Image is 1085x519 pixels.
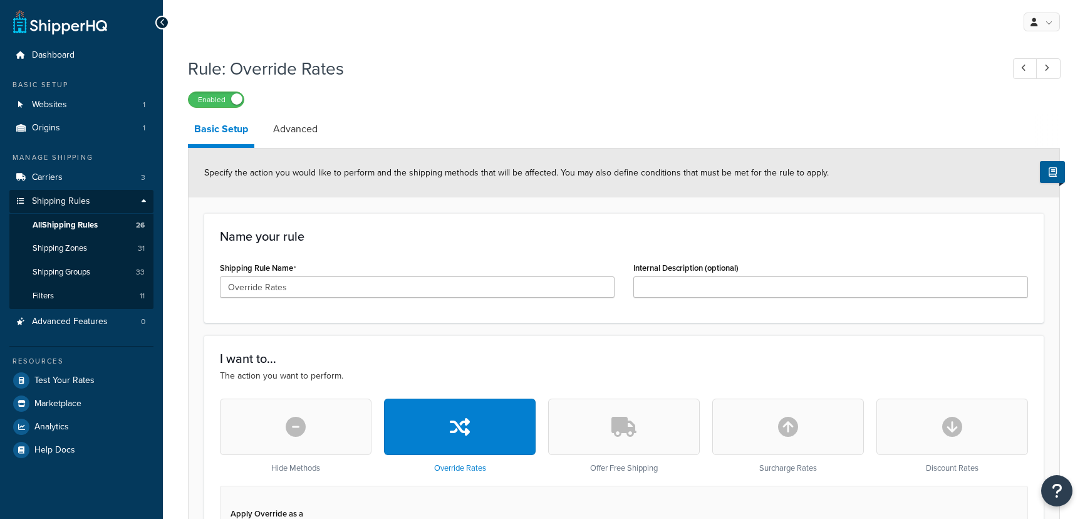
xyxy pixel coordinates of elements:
label: Shipping Rule Name [220,263,296,273]
span: Help Docs [34,445,75,456]
li: Advanced Features [9,310,153,333]
span: 26 [136,220,145,231]
div: Offer Free Shipping [548,399,700,473]
a: Help Docs [9,439,153,461]
h3: Name your rule [220,229,1028,243]
label: Internal Description (optional) [633,263,739,273]
li: Shipping Zones [9,237,153,260]
a: Shipping Zones31 [9,237,153,260]
a: Carriers3 [9,166,153,189]
a: Previous Record [1013,58,1037,79]
span: Advanced Features [32,317,108,327]
span: 0 [141,317,145,327]
span: 33 [136,267,145,278]
a: Analytics [9,416,153,438]
span: 1 [143,123,145,134]
span: Shipping Groups [33,267,90,278]
li: Shipping Groups [9,261,153,284]
label: Apply Override as a [231,509,303,518]
span: Carriers [32,172,63,183]
a: AllShipping Rules26 [9,214,153,237]
div: Override Rates [384,399,536,473]
a: Test Your Rates [9,369,153,392]
span: 31 [138,243,145,254]
button: Show Help Docs [1040,161,1065,183]
li: Websites [9,93,153,117]
button: Open Resource Center [1041,475,1072,506]
span: Analytics [34,422,69,432]
a: Next Record [1036,58,1061,79]
span: Marketplace [34,399,81,409]
a: Filters11 [9,285,153,308]
a: Websites1 [9,93,153,117]
span: 3 [141,172,145,183]
div: Manage Shipping [9,152,153,163]
span: Dashboard [32,50,75,61]
p: The action you want to perform. [220,369,1028,383]
a: Advanced [267,114,324,144]
span: Filters [33,291,54,301]
div: Resources [9,356,153,367]
a: Shipping Rules [9,190,153,213]
span: Test Your Rates [34,375,95,386]
li: Origins [9,117,153,140]
span: 11 [140,291,145,301]
a: Marketplace [9,392,153,415]
span: 1 [143,100,145,110]
label: Enabled [189,92,244,107]
li: Shipping Rules [9,190,153,309]
span: Specify the action you would like to perform and the shipping methods that will be affected. You ... [204,166,829,179]
span: Shipping Zones [33,243,87,254]
span: Shipping Rules [32,196,90,207]
a: Basic Setup [188,114,254,148]
div: Hide Methods [220,399,371,473]
span: All Shipping Rules [33,220,98,231]
div: Basic Setup [9,80,153,90]
h1: Rule: Override Rates [188,56,990,81]
span: Origins [32,123,60,134]
a: Shipping Groups33 [9,261,153,284]
h3: I want to... [220,352,1028,365]
a: Origins1 [9,117,153,140]
div: Discount Rates [876,399,1028,473]
a: Dashboard [9,44,153,67]
div: Surcharge Rates [712,399,864,473]
span: Websites [32,100,67,110]
li: Filters [9,285,153,308]
li: Carriers [9,166,153,189]
a: Advanced Features0 [9,310,153,333]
